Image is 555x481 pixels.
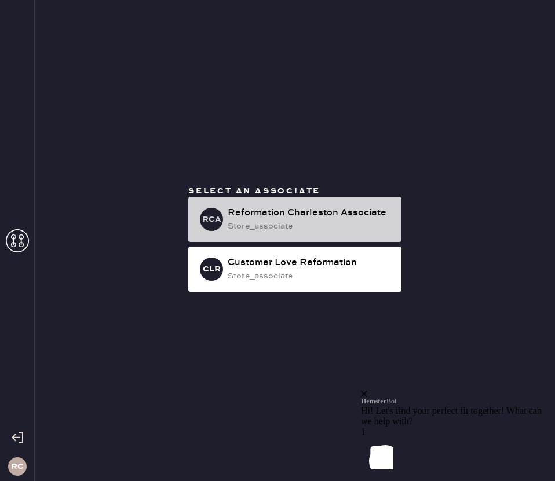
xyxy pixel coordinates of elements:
[203,265,221,273] h3: CLR
[228,206,392,220] div: Reformation Charleston Associate
[188,186,320,196] span: Select an associate
[228,256,392,270] div: Customer Love Reformation
[11,462,24,471] h3: RC
[228,270,392,282] div: store_associate
[361,320,552,479] iframe: Front Chat
[202,215,221,223] h3: RCA
[228,220,392,233] div: store_associate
